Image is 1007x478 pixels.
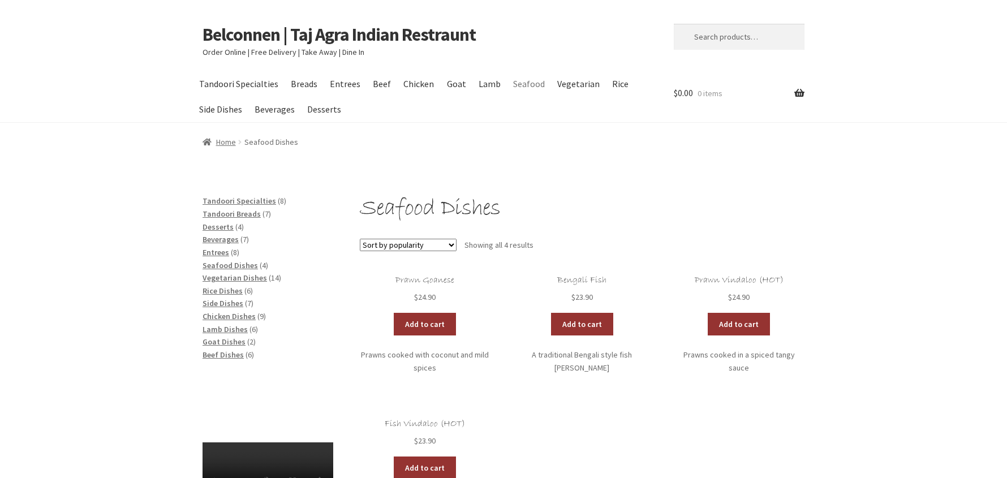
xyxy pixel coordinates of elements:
[728,292,750,302] bdi: 24.90
[517,275,647,286] h2: Bengali Fish
[249,337,253,347] span: 2
[571,292,593,302] bdi: 23.90
[203,234,239,244] a: Beverages
[674,71,804,115] a: $0.00 0 items
[674,24,804,50] input: Search products…
[203,23,476,46] a: Belconnen | Taj Agra Indian Restraunt
[203,324,248,334] a: Lamb Dishes
[193,97,247,122] a: Side Dishes
[324,71,365,97] a: Entrees
[517,275,647,304] a: Bengali Fish $23.90
[302,97,346,122] a: Desserts
[507,71,550,97] a: Seafood
[360,275,490,304] a: Prawn Goanese $24.90
[674,275,804,304] a: Prawn Vindaloo (HOT) $24.90
[517,348,647,374] p: A traditional Bengali style fish [PERSON_NAME]
[414,292,418,302] span: $
[360,419,490,447] a: Fish Vindaloo (HOT) $23.90
[728,292,732,302] span: $
[260,311,264,321] span: 9
[394,313,456,335] a: Add to cart: “Prawn Goanese”
[708,313,770,335] a: Add to cart: “Prawn Vindaloo (HOT)”
[414,292,436,302] bdi: 24.90
[203,46,647,59] p: Order Online | Free Delivery | Take Away | Dine In
[203,273,267,283] a: Vegetarian Dishes
[203,311,256,321] a: Chicken Dishes
[271,273,279,283] span: 14
[203,286,243,296] a: Rice Dishes
[247,298,251,308] span: 7
[698,88,722,98] span: 0 items
[414,436,418,446] span: $
[360,195,804,223] h1: Seafood Dishes
[203,350,244,360] a: Beef Dishes
[464,236,533,255] p: Showing all 4 results
[360,348,490,374] p: Prawns cooked with coconut and mild spices
[203,137,236,147] a: Home
[398,71,440,97] a: Chicken
[674,275,804,286] h2: Prawn Vindaloo (HOT)
[674,87,693,98] span: 0.00
[360,419,490,429] h2: Fish Vindaloo (HOT)
[203,136,804,149] nav: breadcrumbs
[233,247,237,257] span: 8
[552,71,605,97] a: Vegetarian
[674,348,804,374] p: Prawns cooked in a spiced tangy sauce
[252,324,256,334] span: 6
[248,350,252,360] span: 6
[236,136,244,149] span: /
[203,222,234,232] a: Desserts
[203,298,243,308] a: Side Dishes
[203,209,261,219] a: Tandoori Breads
[262,260,266,270] span: 4
[360,275,490,286] h2: Prawn Goanese
[473,71,506,97] a: Lamb
[414,436,436,446] bdi: 23.90
[441,71,471,97] a: Goat
[285,71,322,97] a: Breads
[249,97,300,122] a: Beverages
[551,313,613,335] a: Add to cart: “Bengali Fish”
[203,71,647,122] nav: Primary Navigation
[203,247,229,257] a: Entrees
[360,239,457,251] select: Shop order
[238,222,242,232] span: 4
[203,196,276,206] a: Tandoori Specialties
[280,196,284,206] span: 8
[193,71,283,97] a: Tandoori Specialties
[607,71,634,97] a: Rice
[203,337,246,347] a: Goat Dishes
[203,260,258,270] a: Seafood Dishes
[674,87,678,98] span: $
[247,286,251,296] span: 6
[368,71,397,97] a: Beef
[243,234,247,244] span: 7
[265,209,269,219] span: 7
[571,292,575,302] span: $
